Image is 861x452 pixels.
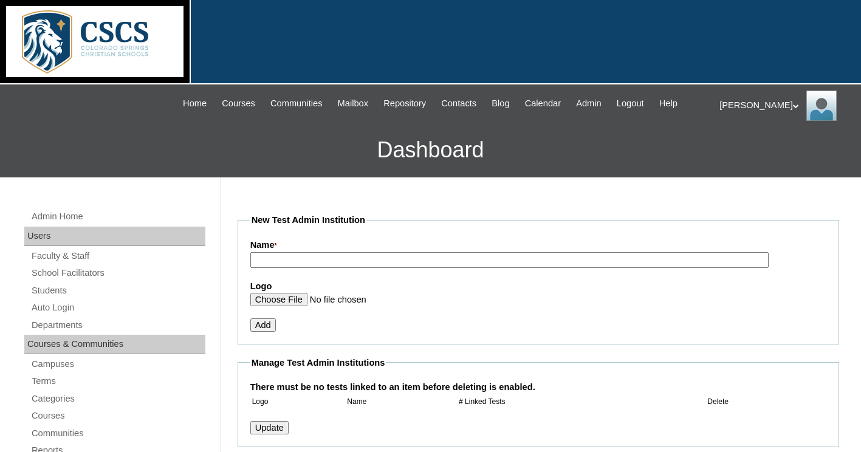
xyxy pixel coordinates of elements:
a: Calendar [519,97,567,111]
a: Mailbox [332,97,375,111]
legend: New Test Admin Institution [250,214,366,227]
th: # Linked Tests [458,394,705,409]
span: Repository [383,97,426,111]
span: Contacts [441,97,476,111]
th: Name [346,394,457,409]
a: Communities [30,426,205,441]
label: Name [250,239,826,252]
div: [PERSON_NAME] [719,91,849,121]
input: Add [250,318,276,332]
span: Logout [617,97,644,111]
a: Courses [216,97,261,111]
span: Blog [492,97,509,111]
a: Admin [570,97,608,111]
a: Campuses [30,357,205,372]
input: Update [250,421,289,434]
div: Users [24,227,205,246]
a: Students [30,283,205,298]
th: Delete [706,394,825,409]
span: Communities [270,97,323,111]
div: Courses & Communities [24,335,205,354]
a: Communities [264,97,329,111]
a: Home [177,97,213,111]
div: There must be no tests linked to an item before deleting is enabled. [250,381,826,394]
a: Terms [30,374,205,389]
a: Faculty & Staff [30,248,205,264]
a: Auto Login [30,300,205,315]
img: logo-white.png [6,6,184,77]
a: Help [653,97,684,111]
a: School Facilitators [30,265,205,281]
span: Courses [222,97,255,111]
a: Categories [30,391,205,406]
a: Logout [611,97,650,111]
span: Home [183,97,207,111]
img: Kathy Landers [806,91,837,121]
a: Courses [30,408,205,423]
a: Departments [30,318,205,333]
th: Logo [251,394,346,409]
span: Mailbox [338,97,369,111]
span: Admin [576,97,602,111]
legend: Manage Test Admin Institutions [250,357,386,369]
label: Logo [250,280,826,293]
a: Repository [377,97,432,111]
h3: Dashboard [6,123,855,177]
a: Admin Home [30,209,205,224]
span: Calendar [525,97,561,111]
a: Blog [485,97,515,111]
span: Help [659,97,677,111]
a: Contacts [435,97,482,111]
